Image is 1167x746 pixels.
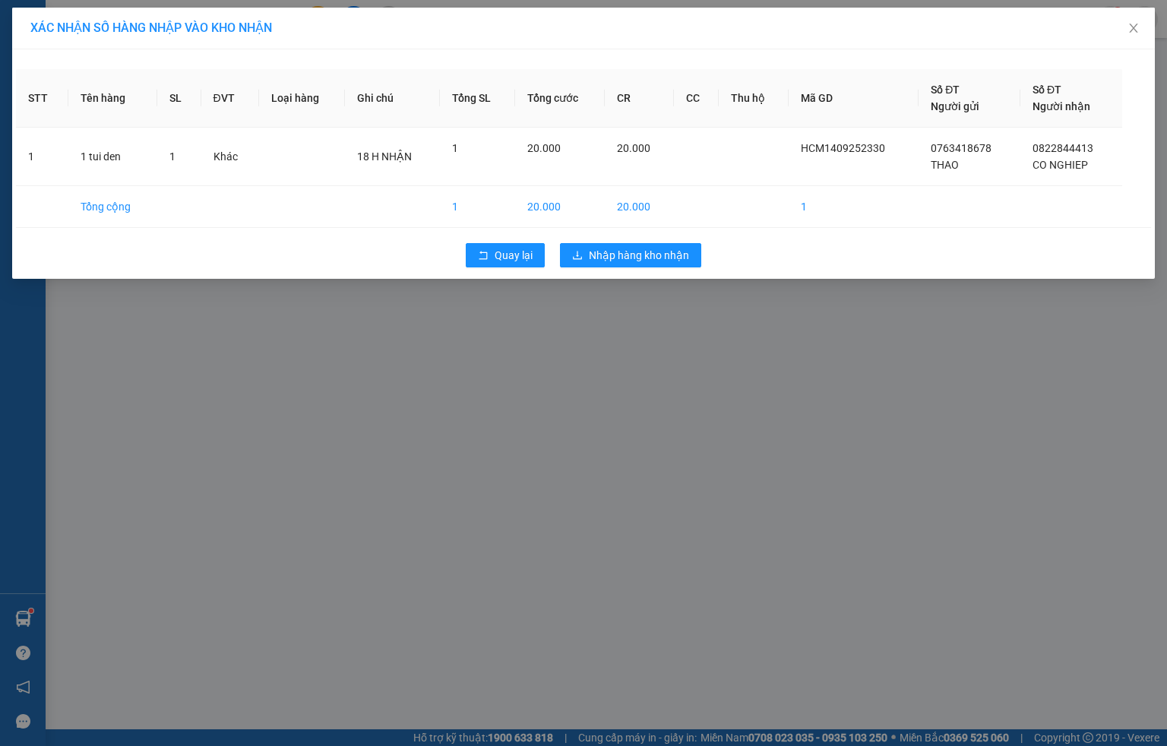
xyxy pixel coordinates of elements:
[259,69,345,128] th: Loại hàng
[515,69,605,128] th: Tổng cước
[589,247,689,264] span: Nhập hàng kho nhận
[605,69,674,128] th: CR
[30,21,272,35] span: XÁC NHẬN SỐ HÀNG NHẬP VÀO KHO NHẬN
[674,69,719,128] th: CC
[345,69,439,128] th: Ghi chú
[1033,84,1061,96] span: Số ĐT
[357,150,412,163] span: 18 H NHẬN
[572,250,583,262] span: download
[719,69,789,128] th: Thu hộ
[560,243,701,267] button: downloadNhập hàng kho nhận
[1033,142,1093,154] span: 0822844413
[157,69,201,128] th: SL
[1033,159,1088,171] span: CO NGHIEP
[1127,22,1140,34] span: close
[16,128,68,186] td: 1
[931,84,960,96] span: Số ĐT
[169,150,176,163] span: 1
[801,142,885,154] span: HCM1409252330
[68,69,157,128] th: Tên hàng
[495,247,533,264] span: Quay lại
[201,69,259,128] th: ĐVT
[527,142,561,154] span: 20.000
[931,159,959,171] span: THAO
[466,243,545,267] button: rollbackQuay lại
[1033,100,1090,112] span: Người nhận
[789,69,919,128] th: Mã GD
[68,128,157,186] td: 1 tui den
[605,186,674,228] td: 20.000
[452,142,458,154] span: 1
[931,142,991,154] span: 0763418678
[617,142,650,154] span: 20.000
[16,69,68,128] th: STT
[440,69,515,128] th: Tổng SL
[201,128,259,186] td: Khác
[789,186,919,228] td: 1
[1112,8,1155,50] button: Close
[515,186,605,228] td: 20.000
[478,250,489,262] span: rollback
[440,186,515,228] td: 1
[68,186,157,228] td: Tổng cộng
[931,100,979,112] span: Người gửi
